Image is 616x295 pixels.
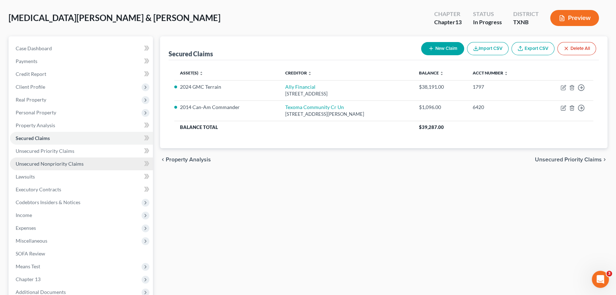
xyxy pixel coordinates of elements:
[16,289,66,295] span: Additional Documents
[16,186,61,192] span: Executory Contracts
[160,157,166,162] i: chevron_left
[513,10,539,18] div: District
[10,157,153,170] a: Unsecured Nonpriority Claims
[180,83,274,90] li: 2024 GMC Terrain
[10,145,153,157] a: Unsecured Priority Claims
[16,276,41,282] span: Chapter 13
[166,157,211,162] span: Property Analysis
[511,42,554,55] a: Export CSV
[535,157,607,162] button: Unsecured Priority Claims chevron_right
[455,19,462,25] span: 13
[473,10,502,18] div: Status
[504,71,508,76] i: unfold_more
[606,271,612,276] span: 3
[421,42,464,55] button: New Claim
[10,55,153,68] a: Payments
[513,18,539,26] div: TXNB
[16,250,45,257] span: SOFA Review
[16,122,55,128] span: Property Analysis
[10,183,153,196] a: Executory Contracts
[16,97,46,103] span: Real Property
[16,84,45,90] span: Client Profile
[285,90,408,97] div: [STREET_ADDRESS]
[419,124,444,130] span: $39,287.00
[180,70,203,76] a: Asset(s) unfold_more
[467,42,509,55] button: Import CSV
[16,58,37,64] span: Payments
[550,10,599,26] button: Preview
[199,71,203,76] i: unfold_more
[16,71,46,77] span: Credit Report
[473,83,531,90] div: 1797
[16,263,40,269] span: Means Test
[308,71,312,76] i: unfold_more
[419,83,461,90] div: $38,191.00
[473,18,502,26] div: In Progress
[285,84,315,90] a: Ally Financial
[10,170,153,183] a: Lawsuits
[473,70,508,76] a: Acct Number unfold_more
[434,18,462,26] div: Chapter
[434,10,462,18] div: Chapter
[10,132,153,145] a: Secured Claims
[285,104,344,110] a: Texoma Community Cr Un
[16,238,47,244] span: Miscellaneous
[174,121,413,134] th: Balance Total
[473,104,531,111] div: 6420
[9,12,221,23] span: [MEDICAL_DATA][PERSON_NAME] & [PERSON_NAME]
[440,71,444,76] i: unfold_more
[535,157,602,162] span: Unsecured Priority Claims
[160,157,211,162] button: chevron_left Property Analysis
[10,247,153,260] a: SOFA Review
[602,157,607,162] i: chevron_right
[16,45,52,51] span: Case Dashboard
[169,50,213,58] div: Secured Claims
[16,199,80,205] span: Codebtors Insiders & Notices
[285,70,312,76] a: Creditor unfold_more
[16,212,32,218] span: Income
[419,70,444,76] a: Balance unfold_more
[16,174,35,180] span: Lawsuits
[419,104,461,111] div: $1,096.00
[285,111,408,118] div: [STREET_ADDRESS][PERSON_NAME]
[180,104,274,111] li: 2014 Can-Am Commander
[16,109,56,115] span: Personal Property
[16,148,74,154] span: Unsecured Priority Claims
[16,135,50,141] span: Secured Claims
[16,161,84,167] span: Unsecured Nonpriority Claims
[592,271,609,288] iframe: Intercom live chat
[557,42,596,55] button: Delete All
[10,68,153,81] a: Credit Report
[10,42,153,55] a: Case Dashboard
[16,225,36,231] span: Expenses
[10,119,153,132] a: Property Analysis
